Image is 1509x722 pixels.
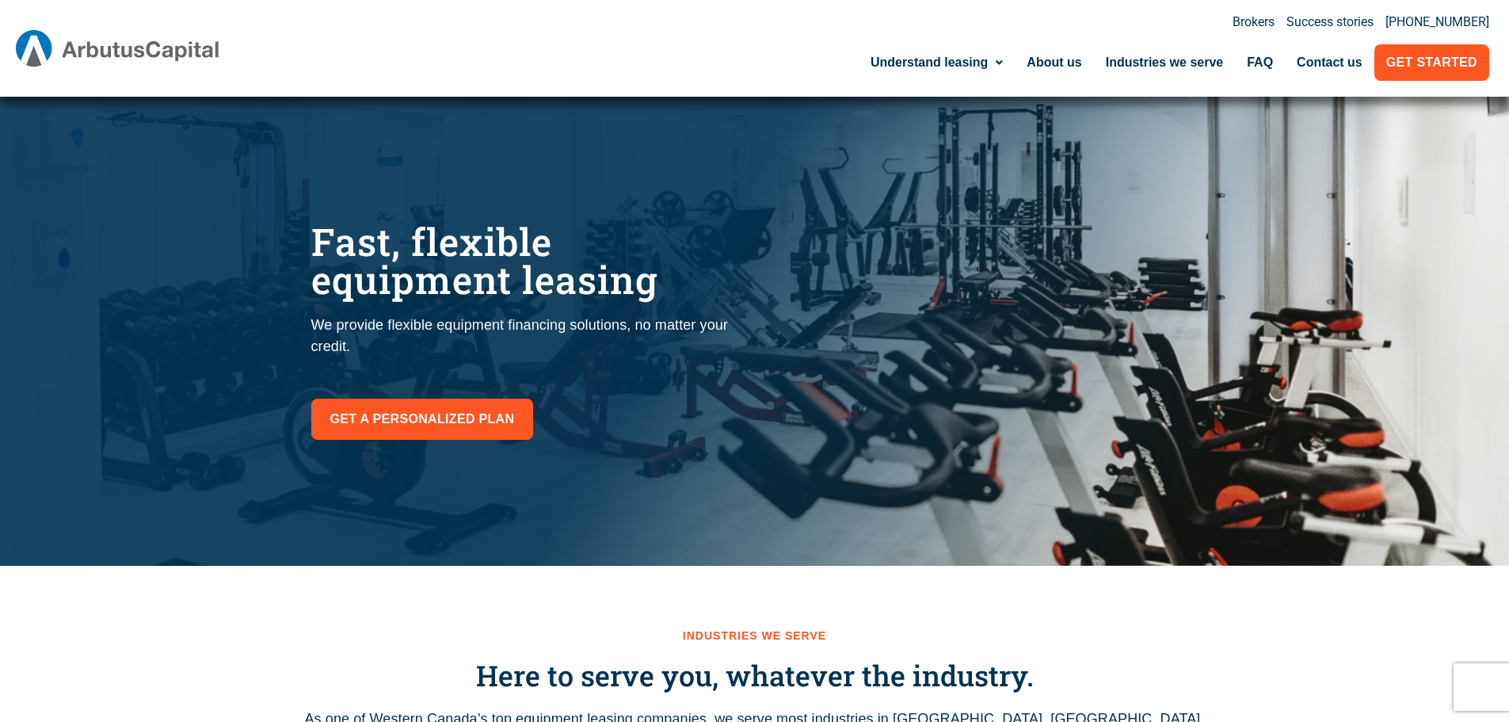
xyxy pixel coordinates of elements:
[311,399,534,440] a: Get a personalized plan
[1235,44,1285,81] a: FAQ
[1094,44,1236,81] a: Industries we serve
[859,44,1015,81] a: Understand leasing
[1233,16,1275,29] a: Brokers
[303,659,1206,693] h3: Here to serve you, whatever the industry.
[330,408,515,430] span: Get a personalized plan
[311,223,739,299] h1: Fast, flexible equipment leasing​
[1285,44,1374,81] a: Contact us
[311,315,739,357] p: We provide flexible equipment financing solutions, no matter your credit.
[303,629,1206,643] h2: Industries we serve
[1286,16,1374,29] a: Success stories
[1015,44,1093,81] a: About us
[1374,44,1489,81] a: Get Started
[1385,16,1489,29] a: [PHONE_NUMBER]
